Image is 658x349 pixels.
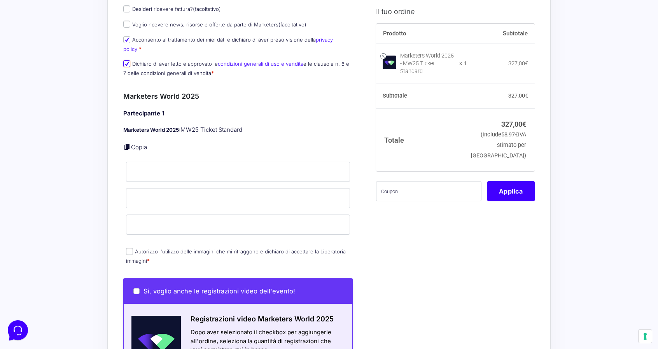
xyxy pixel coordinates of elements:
[383,56,396,69] img: Marketers World 2025 - MW25 Ticket Standard
[123,36,130,43] input: Acconsento al trattamento dei miei dati e dichiaro di aver preso visione dellaprivacy policy
[525,60,528,66] span: €
[23,260,37,267] p: Home
[123,91,353,101] h3: Marketers World 2025
[126,248,346,263] label: Autorizzo l'utilizzo delle immagini che mi ritraggono e dichiaro di accettare la Liberatoria imma...
[376,23,467,44] th: Prodotto
[121,260,131,267] p: Help
[6,6,131,31] h2: Hello from Marketers 👋
[37,56,53,72] img: dark
[400,52,455,75] div: Marketers World 2025 - MW25 Ticket Standard
[6,250,54,267] button: Home
[97,109,143,115] a: Open Help Center
[56,82,109,89] span: Start a Conversation
[376,108,467,171] th: Totale
[67,260,89,267] p: Messages
[123,5,130,12] input: Desideri ricevere fattura?(facoltativo)
[12,56,28,72] img: dark
[123,109,353,118] h4: Partecipante 1
[12,78,143,93] button: Start a Conversation
[123,37,333,52] label: Acconsento al trattamento dei miei dati e dichiaro di aver preso visione della
[525,92,528,99] span: €
[376,84,467,108] th: Subtotale
[193,6,221,12] span: (facoltativo)
[25,56,40,72] img: dark
[143,287,295,295] span: Si, voglio anche le registrazioni video dell'evento!
[218,61,303,67] a: condizioni generali di uso e vendita
[126,248,133,255] input: Autorizzo l'utilizzo delle immagini che mi ritraggono e dichiaro di accettare la Liberatoria imma...
[467,23,535,44] th: Subtotale
[123,61,349,76] label: Dichiaro di aver letto e approvato le e le clausole n. 6 e 7 delle condizioni generali di vendita
[508,92,528,99] bdi: 327,00
[123,21,306,28] label: Voglio ricevere news, risorse e offerte da parte di Marketers
[123,126,353,134] p: MW25 Ticket Standard
[487,181,535,201] button: Applica
[522,120,526,128] span: €
[191,315,334,323] span: Registrazioni video Marketers World 2025
[376,6,535,16] h3: Il tuo ordine
[131,143,147,151] a: Copia
[278,21,306,28] span: (facoltativo)
[501,131,518,138] span: 58,97
[459,59,467,67] strong: × 1
[17,126,127,133] input: Search for an Article...
[123,37,333,52] a: privacy policy
[508,60,528,66] bdi: 327,00
[6,319,30,342] iframe: Customerly Messenger Launcher
[12,44,63,50] span: Your Conversations
[123,21,130,28] input: Voglio ricevere news, risorse e offerte da parte di Marketers(facoltativo)
[54,250,102,267] button: Messages
[12,109,53,115] span: Find an Answer
[515,131,518,138] span: €
[101,250,149,267] button: Help
[376,181,481,201] input: Coupon
[123,60,130,67] input: Dichiaro di aver letto e approvato lecondizioni generali di uso e venditae le clausole n. 6 e 7 d...
[123,143,131,151] a: Copia i dettagli dell'acquirente
[123,6,221,12] label: Desideri ricevere fattura?
[133,288,140,294] input: Si, voglio anche le registrazioni video dell'evento!
[123,127,180,133] strong: Marketers World 2025:
[501,120,526,128] bdi: 327,00
[639,330,652,343] button: Le tue preferenze relative al consenso per le tecnologie di tracciamento
[471,131,526,159] small: (include IVA stimato per [GEOGRAPHIC_DATA])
